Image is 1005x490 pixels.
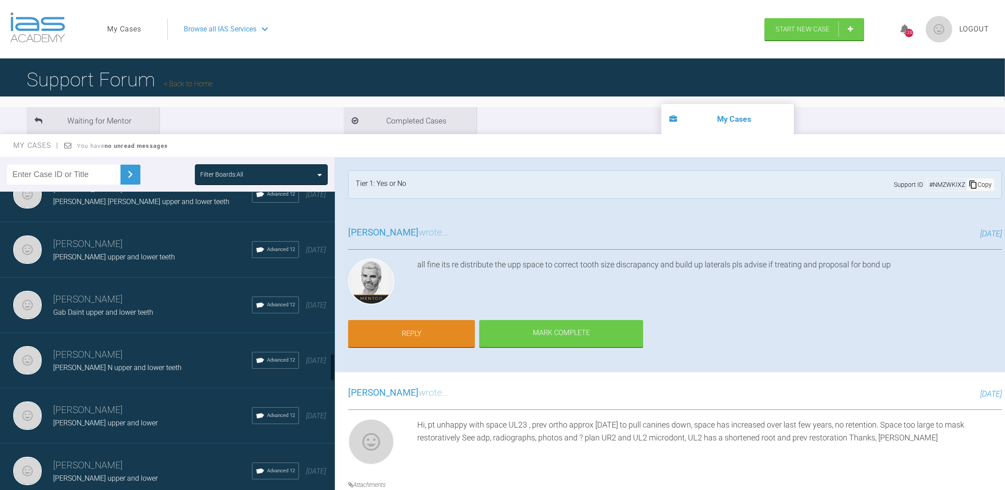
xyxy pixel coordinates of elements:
[27,107,159,134] li: Waiting for Mentor
[53,253,175,261] span: [PERSON_NAME] upper and lower teeth
[53,197,229,206] span: [PERSON_NAME] [PERSON_NAME] upper and lower teeth
[267,412,295,420] span: Advanced 12
[348,227,419,238] span: [PERSON_NAME]
[959,23,989,35] a: Logout
[77,143,168,149] span: You have
[348,387,419,398] span: [PERSON_NAME]
[13,457,42,485] img: Neil Fearns
[53,458,252,473] h3: [PERSON_NAME]
[344,107,477,134] li: Completed Cases
[764,18,864,40] a: Start New Case
[267,467,295,475] span: Advanced 12
[27,64,213,95] h1: Support Forum
[980,389,1002,398] span: [DATE]
[348,225,449,240] h3: wrote...
[267,246,295,254] span: Advanced 12
[13,235,42,264] img: Neil Fearns
[53,347,252,363] h3: [PERSON_NAME]
[306,356,326,365] span: [DATE]
[53,308,153,316] span: Gab Daint upper and lower teeth
[53,419,158,427] span: [PERSON_NAME] upper and lower
[53,292,252,307] h3: [PERSON_NAME]
[13,180,42,208] img: Neil Fearns
[306,190,326,199] span: [DATE]
[267,190,295,198] span: Advanced 12
[306,467,326,475] span: [DATE]
[164,80,213,88] a: Back to Home
[13,291,42,319] img: Neil Fearns
[107,23,141,35] a: My Cases
[53,403,252,418] h3: [PERSON_NAME]
[10,12,65,42] img: logo-light.3e3ef733.png
[306,246,326,254] span: [DATE]
[776,25,830,33] span: Start New Case
[926,16,952,42] img: profile.png
[105,143,168,149] strong: no unread messages
[53,363,182,372] span: [PERSON_NAME] N upper and lower teeth
[267,301,295,309] span: Advanced 12
[53,237,252,252] h3: [PERSON_NAME]
[348,386,449,401] h3: wrote...
[13,141,59,150] span: My Cases
[348,320,475,347] a: Reply
[348,480,1002,490] h4: Attachments
[905,29,913,37] div: 1330
[7,165,120,185] input: Enter Case ID or Title
[980,229,1002,238] span: [DATE]
[13,346,42,374] img: Neil Fearns
[479,320,643,347] div: Mark Complete
[53,474,158,482] span: [PERSON_NAME] upper and lower
[267,356,295,364] span: Advanced 12
[306,301,326,309] span: [DATE]
[661,104,794,134] li: My Cases
[123,167,137,181] img: chevronRight.28bd32b0.svg
[927,180,967,189] div: # NMZWKIXZ
[348,259,394,305] img: Ross Hobson
[200,170,243,179] div: Filter Boards: All
[356,178,406,191] div: Tier 1: Yes or No
[417,419,1002,468] div: Hi, pt unhappy with space UL23 , prev ortho approx [DATE] to pull canines down, space has increas...
[348,419,394,465] img: Neil Fearns
[184,23,256,35] span: Browse all IAS Services
[306,412,326,420] span: [DATE]
[967,179,993,190] div: Copy
[894,180,923,189] span: Support ID
[417,259,1002,308] div: all fine its re distribute the upp space to correct tooth size discrapancy and build up laterals ...
[13,401,42,430] img: Neil Fearns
